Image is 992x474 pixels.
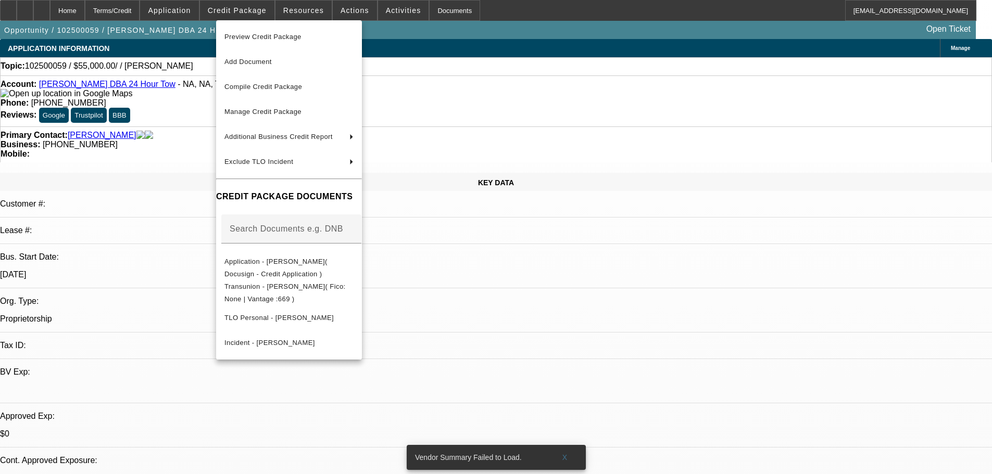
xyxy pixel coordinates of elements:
[224,33,302,41] span: Preview Credit Package
[224,108,302,116] span: Manage Credit Package
[224,283,346,303] span: Transunion - [PERSON_NAME]( Fico: None | Vantage :669 )
[224,314,334,322] span: TLO Personal - [PERSON_NAME]
[224,158,293,165] span: Exclude TLO Incident
[216,305,362,330] button: TLO Personal - Ibrahim, wafaa
[216,330,362,355] button: Incident - Ibrahim, wafaa
[224,339,315,347] span: Incident - [PERSON_NAME]
[224,83,302,91] span: Compile Credit Package
[216,255,362,280] button: Application - Wafaa İbrahim( Docusign - Credit Application )
[230,224,343,233] mat-label: Search Documents e.g. DNB
[224,58,272,66] span: Add Document
[216,280,362,305] button: Transunion - Ibrahim, wafaa( Fico: None | Vantage :669 )
[224,133,333,140] span: Additional Business Credit Report
[224,258,328,278] span: Application - [PERSON_NAME]( Docusign - Credit Application )
[216,190,362,203] h4: CREDIT PACKAGE DOCUMENTS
